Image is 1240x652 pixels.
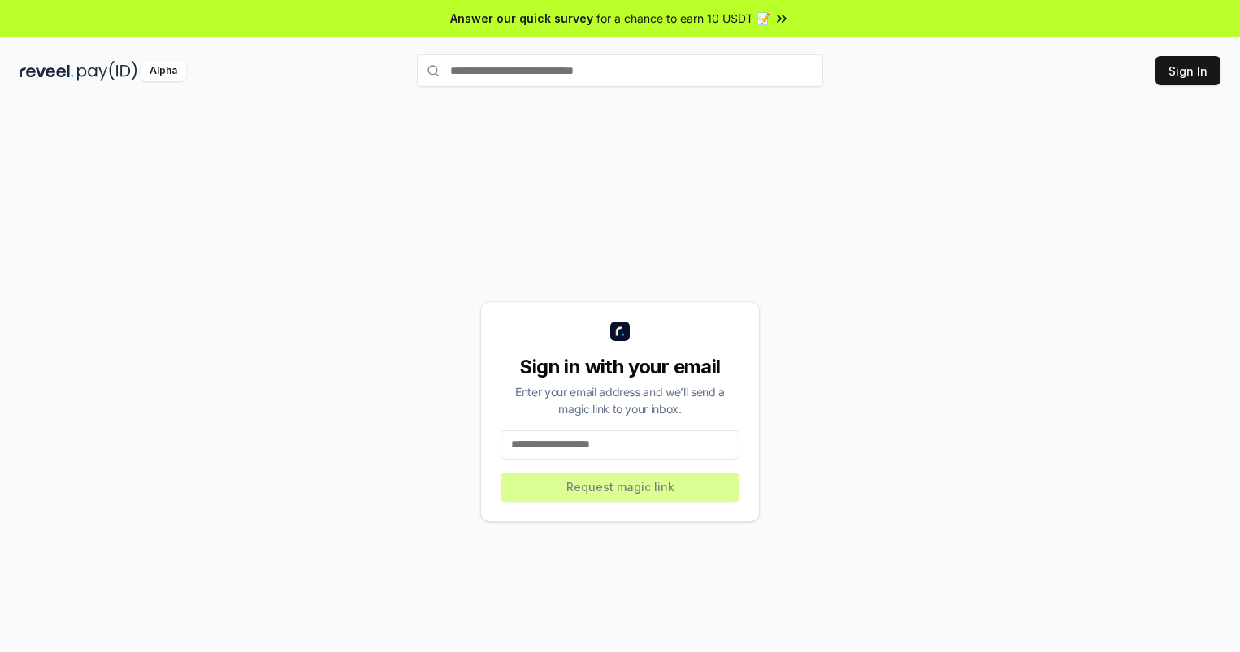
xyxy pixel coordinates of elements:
button: Sign In [1155,56,1220,85]
div: Enter your email address and we’ll send a magic link to your inbox. [501,383,739,417]
img: logo_small [610,322,630,341]
img: pay_id [77,61,137,81]
span: Answer our quick survey [450,10,593,27]
div: Sign in with your email [501,354,739,380]
img: reveel_dark [20,61,74,81]
span: for a chance to earn 10 USDT 📝 [596,10,770,27]
div: Alpha [141,61,186,81]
